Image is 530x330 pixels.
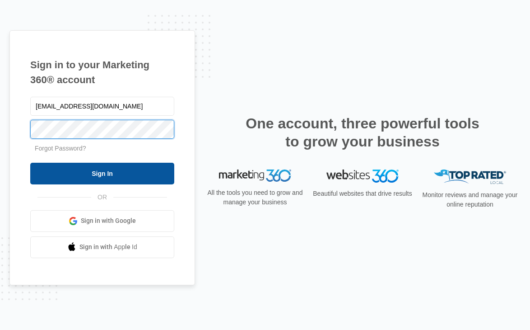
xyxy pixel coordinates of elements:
[30,163,174,184] input: Sign In
[30,210,174,232] a: Sign in with Google
[312,189,413,198] p: Beautiful websites that drive results
[243,114,482,151] h2: One account, three powerful tools to grow your business
[30,97,174,116] input: Email
[81,216,136,226] span: Sign in with Google
[79,242,137,252] span: Sign in with Apple Id
[434,170,506,184] img: Top Rated Local
[30,236,174,258] a: Sign in with Apple Id
[30,57,174,87] h1: Sign in to your Marketing 360® account
[91,193,113,202] span: OR
[35,145,86,152] a: Forgot Password?
[219,170,291,182] img: Marketing 360
[419,190,521,209] p: Monitor reviews and manage your online reputation
[326,170,399,183] img: Websites 360
[205,188,306,207] p: All the tools you need to grow and manage your business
